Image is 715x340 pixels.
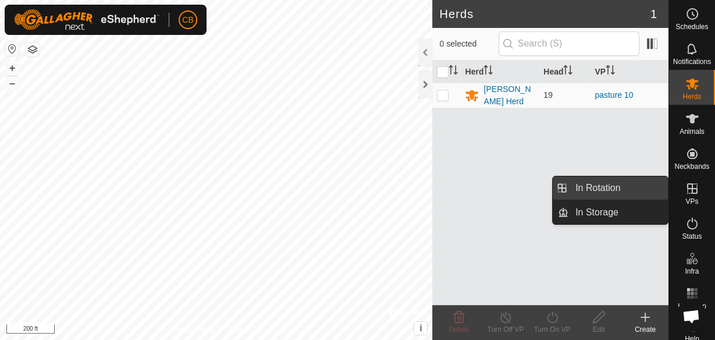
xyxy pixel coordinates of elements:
[482,324,529,335] div: Turn Off VP
[675,23,708,30] span: Schedules
[483,67,493,76] p-sorticon: Activate to sort
[414,322,427,335] button: i
[5,61,19,75] button: +
[650,5,657,23] span: 1
[5,42,19,56] button: Reset Map
[499,31,639,56] input: Search (S)
[575,181,620,195] span: In Rotation
[460,61,539,83] th: Herd
[568,201,668,224] a: In Storage
[685,198,698,205] span: VPs
[439,7,650,21] h2: Herds
[575,206,618,219] span: In Storage
[439,38,498,50] span: 0 selected
[543,90,553,100] span: 19
[685,268,699,275] span: Infra
[622,324,668,335] div: Create
[553,176,668,200] li: In Rotation
[483,83,534,108] div: [PERSON_NAME] Herd
[682,233,702,240] span: Status
[563,67,572,76] p-sorticon: Activate to sort
[529,324,575,335] div: Turn On VP
[449,325,469,334] span: Delete
[227,325,262,335] a: Contact Us
[568,176,668,200] a: In Rotation
[449,67,458,76] p-sorticon: Activate to sort
[680,128,705,135] span: Animals
[682,93,701,100] span: Herds
[170,325,214,335] a: Privacy Policy
[553,201,668,224] li: In Storage
[675,300,707,332] a: Open chat
[590,61,668,83] th: VP
[673,58,711,65] span: Notifications
[182,14,193,26] span: CB
[419,323,422,333] span: i
[595,90,633,100] a: pasture 10
[5,76,19,90] button: –
[26,42,40,56] button: Map Layers
[539,61,590,83] th: Head
[606,67,615,76] p-sorticon: Activate to sort
[575,324,622,335] div: Edit
[14,9,159,30] img: Gallagher Logo
[678,303,706,310] span: Heatmap
[674,163,709,170] span: Neckbands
